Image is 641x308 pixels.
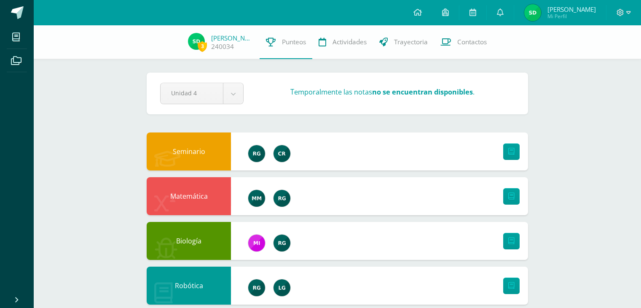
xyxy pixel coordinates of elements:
[274,145,290,162] img: e534704a03497a621ce20af3abe0ca0c.png
[282,38,306,46] span: Punteos
[171,83,212,103] span: Unidad 4
[248,145,265,162] img: 24ef3269677dd7dd963c57b86ff4a022.png
[333,38,367,46] span: Actividades
[211,34,253,42] a: [PERSON_NAME]
[211,42,234,51] a: 240034
[274,235,290,251] img: 24ef3269677dd7dd963c57b86ff4a022.png
[188,33,205,50] img: 324bb892814eceb0f5012498de3a169f.png
[274,279,290,296] img: d623eda778747ddb571c6f862ad83539.png
[147,222,231,260] div: Biología
[260,25,312,59] a: Punteos
[147,267,231,305] div: Robótica
[290,87,475,97] h3: Temporalmente las notas .
[524,4,541,21] img: 324bb892814eceb0f5012498de3a169f.png
[161,83,243,104] a: Unidad 4
[312,25,373,59] a: Actividades
[394,38,428,46] span: Trayectoria
[547,5,596,14] span: [PERSON_NAME]
[547,13,596,20] span: Mi Perfil
[248,235,265,251] img: e71b507b6b1ebf6fbe7886fc31de659d.png
[373,25,434,59] a: Trayectoria
[248,279,265,296] img: 24ef3269677dd7dd963c57b86ff4a022.png
[147,177,231,215] div: Matemática
[248,190,265,207] img: ea0e1a9c59ed4b58333b589e14889882.png
[274,190,290,207] img: 24ef3269677dd7dd963c57b86ff4a022.png
[147,132,231,170] div: Seminario
[457,38,487,46] span: Contactos
[372,87,473,97] strong: no se encuentran disponibles
[434,25,493,59] a: Contactos
[198,41,207,51] span: 3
